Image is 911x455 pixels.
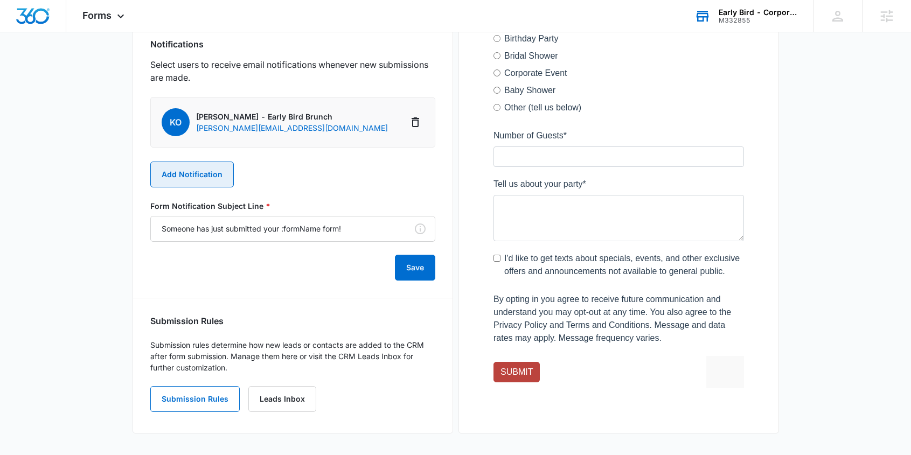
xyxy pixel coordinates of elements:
[150,339,435,373] p: Submission rules determine how new leads or contacts are added to the CRM after form submission. ...
[150,162,234,187] button: Add Notification
[11,355,191,368] label: Brunch in a Box AND Rental Space (after 4pm)
[395,255,435,281] button: Save
[196,122,388,134] p: [PERSON_NAME][EMAIL_ADDRESS][DOMAIN_NAME]
[150,39,204,50] h3: Notifications
[196,111,388,122] p: [PERSON_NAME] - Early Bird Brunch
[150,386,240,412] button: Submission Rules
[11,418,65,431] label: Birthday Party
[719,17,797,24] div: account id
[11,321,72,334] label: Brunch in a Box
[82,10,112,21] span: Forms
[150,200,435,212] label: Form Notification Subject Line
[11,401,45,414] label: Wedding
[150,316,224,326] h3: Submission Rules
[150,58,435,84] p: Select users to receive email notifications whenever new submissions are made.
[248,386,316,412] a: Leads Inbox
[11,435,65,448] label: Bridal Shower
[407,114,424,131] button: Delete Notification
[719,8,797,17] div: account name
[11,338,107,351] label: Rental Space (after 4pm)
[162,108,190,136] span: KO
